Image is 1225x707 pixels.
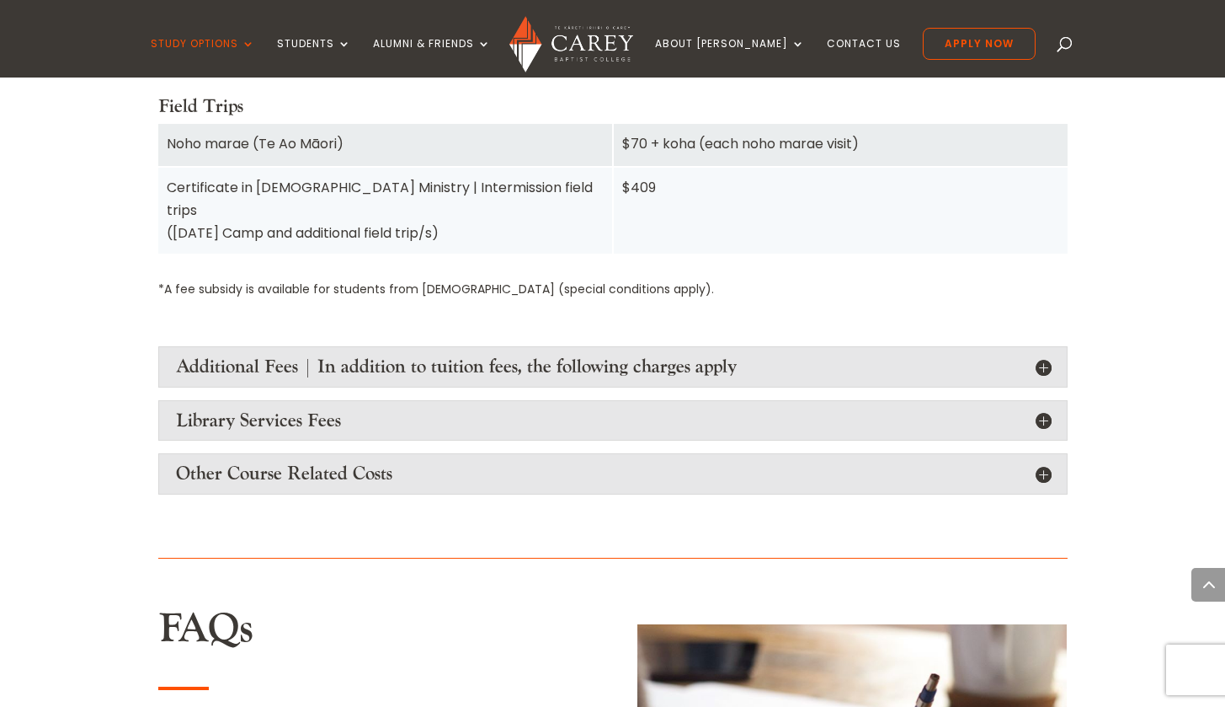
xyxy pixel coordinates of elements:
a: About [PERSON_NAME] [655,38,805,78]
a: Alumni & Friends [373,38,491,78]
a: Students [277,38,351,78]
h4: Field Trips [158,95,1068,117]
div: $70 + koha (each noho marae visit) [622,132,1059,155]
h4: Library Services Fees [176,410,1050,431]
p: *A fee subsidy is available for students from [DEMOGRAPHIC_DATA] (special conditions apply). [158,278,1068,301]
a: Study Options [151,38,255,78]
a: Contact Us [827,38,901,78]
h4: Additional Fees | In addition to tuition fees, the following charges apply [176,356,1050,378]
img: Carey Baptist College [509,16,633,72]
h4: Other Course Related Costs [176,463,1050,485]
div: Certificate in [DEMOGRAPHIC_DATA] Ministry | Intermission field trips ([DATE] Camp and additional... [167,176,604,245]
div: Noho marae (Te Ao Māori) [167,132,604,155]
h2: FAQs [158,605,588,662]
a: Apply Now [923,28,1036,60]
div: $409 [622,176,1059,199]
